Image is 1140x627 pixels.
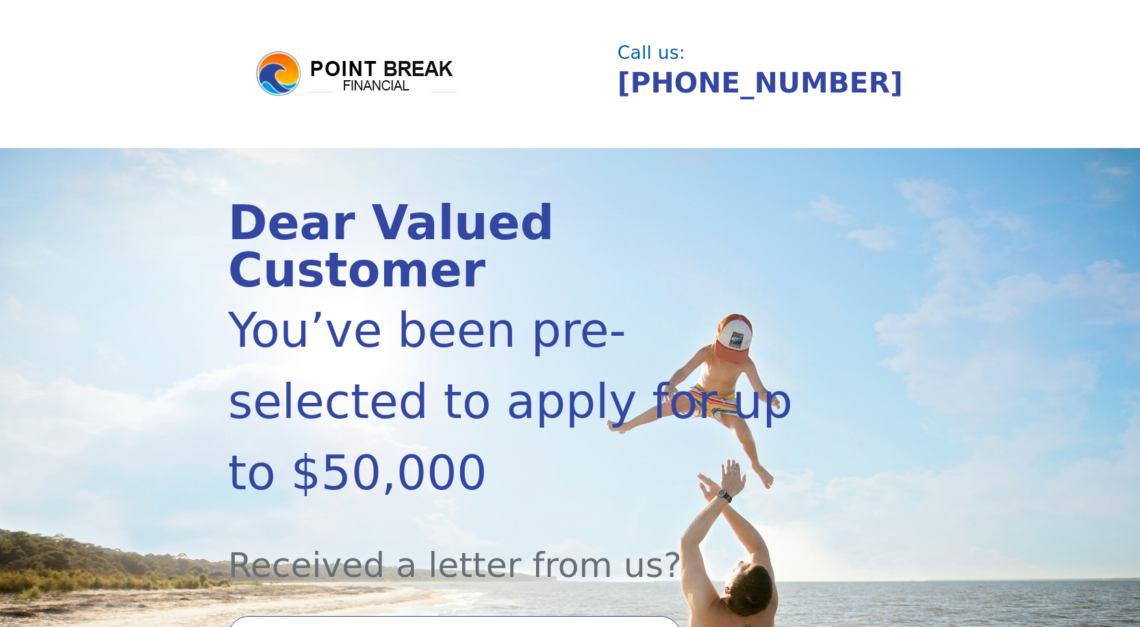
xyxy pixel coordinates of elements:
div: You’ve been pre-selected to apply for up to $50,000 [228,295,809,508]
img: logo.png [254,49,459,99]
a: [PHONE_NUMBER] [618,66,903,99]
div: Call us: [618,44,902,62]
div: Received a letter from us? [228,508,809,591]
div: Dear Valued Customer [228,199,809,295]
